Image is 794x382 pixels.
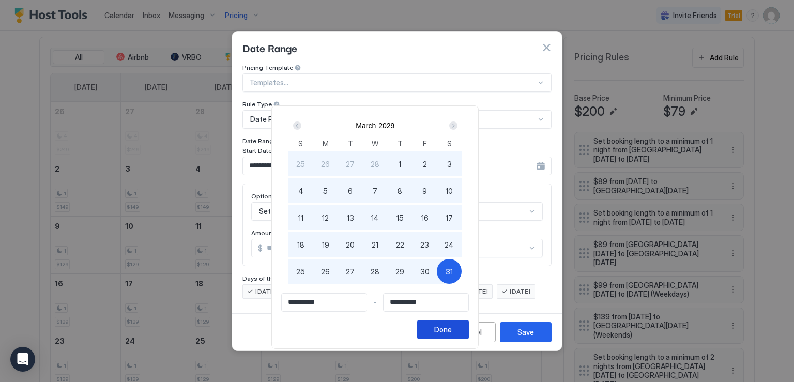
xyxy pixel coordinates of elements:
[313,178,338,203] button: 5
[323,186,328,196] span: 5
[321,266,330,277] span: 26
[384,294,468,311] input: Input Field
[446,119,460,132] button: Next
[288,178,313,203] button: 4
[434,324,452,335] div: Done
[445,239,454,250] span: 24
[288,151,313,176] button: 25
[288,232,313,257] button: 18
[338,178,363,203] button: 6
[413,178,437,203] button: 9
[398,186,402,196] span: 8
[322,239,329,250] span: 19
[313,232,338,257] button: 19
[446,266,453,277] span: 31
[338,259,363,284] button: 27
[437,205,462,230] button: 17
[388,151,413,176] button: 1
[346,266,355,277] span: 27
[423,138,427,149] span: F
[313,205,338,230] button: 12
[363,151,388,176] button: 28
[388,178,413,203] button: 8
[423,159,427,170] span: 2
[413,151,437,176] button: 2
[298,212,303,223] span: 11
[346,239,355,250] span: 20
[413,259,437,284] button: 30
[282,294,367,311] input: Input Field
[371,212,379,223] span: 14
[437,151,462,176] button: 3
[298,138,303,149] span: S
[348,138,353,149] span: T
[313,151,338,176] button: 26
[338,151,363,176] button: 27
[363,205,388,230] button: 14
[413,232,437,257] button: 23
[297,239,304,250] span: 18
[347,212,354,223] span: 13
[398,138,403,149] span: T
[420,266,430,277] span: 30
[372,138,378,149] span: W
[388,205,413,230] button: 15
[388,232,413,257] button: 22
[356,121,376,130] button: March
[373,186,377,196] span: 7
[396,212,404,223] span: 15
[346,159,355,170] span: 27
[313,259,338,284] button: 26
[363,178,388,203] button: 7
[422,186,427,196] span: 9
[417,320,469,339] button: Done
[378,121,394,130] button: 2029
[338,232,363,257] button: 20
[372,239,378,250] span: 21
[296,159,305,170] span: 25
[348,186,353,196] span: 6
[447,138,452,149] span: S
[373,298,377,307] span: -
[395,266,404,277] span: 29
[291,119,305,132] button: Prev
[437,232,462,257] button: 24
[296,266,305,277] span: 25
[371,159,379,170] span: 28
[323,138,329,149] span: M
[288,205,313,230] button: 11
[371,266,379,277] span: 28
[446,212,453,223] span: 17
[413,205,437,230] button: 16
[437,259,462,284] button: 31
[447,159,452,170] span: 3
[446,186,453,196] span: 10
[388,259,413,284] button: 29
[322,212,329,223] span: 12
[363,259,388,284] button: 28
[321,159,330,170] span: 26
[10,347,35,372] div: Open Intercom Messenger
[420,239,429,250] span: 23
[298,186,303,196] span: 4
[288,259,313,284] button: 25
[437,178,462,203] button: 10
[396,239,404,250] span: 22
[363,232,388,257] button: 21
[421,212,429,223] span: 16
[338,205,363,230] button: 13
[399,159,401,170] span: 1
